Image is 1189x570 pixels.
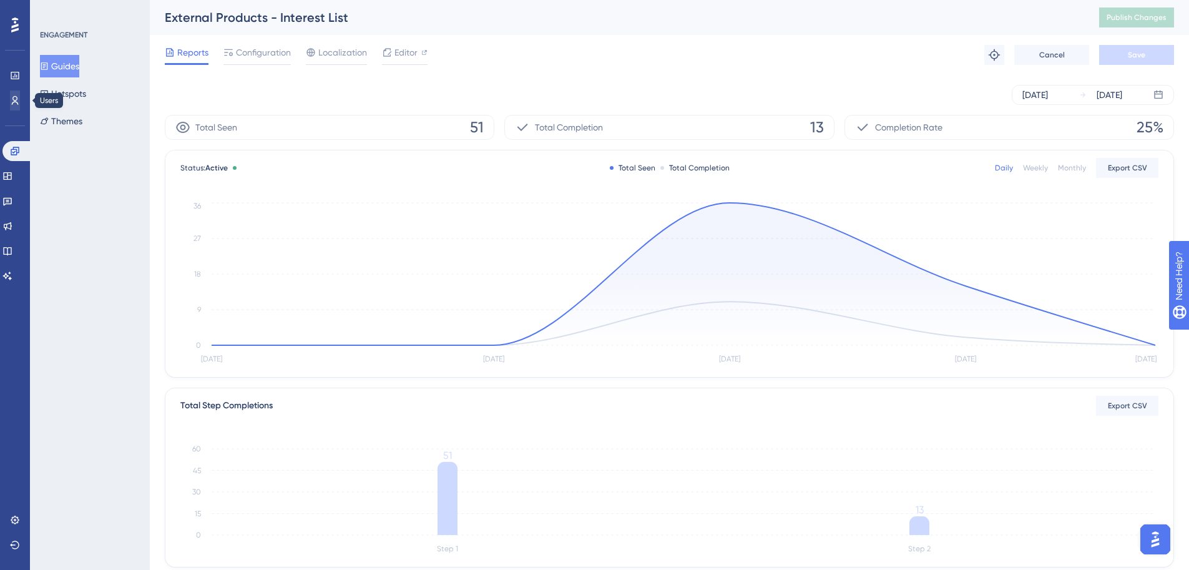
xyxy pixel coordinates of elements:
[1128,50,1145,60] span: Save
[192,445,201,453] tspan: 60
[192,488,201,496] tspan: 30
[995,163,1013,173] div: Daily
[1099,45,1174,65] button: Save
[194,270,201,278] tspan: 18
[196,531,201,539] tspan: 0
[535,120,603,135] span: Total Completion
[193,234,201,243] tspan: 27
[443,450,452,461] tspan: 51
[196,341,201,350] tspan: 0
[236,45,291,60] span: Configuration
[394,45,418,60] span: Editor
[1099,7,1174,27] button: Publish Changes
[1058,163,1086,173] div: Monthly
[165,9,1068,26] div: External Products - Interest List
[1096,158,1158,178] button: Export CSV
[908,544,931,553] tspan: Step 2
[955,355,976,363] tspan: [DATE]
[1108,401,1147,411] span: Export CSV
[1014,45,1089,65] button: Cancel
[193,466,201,475] tspan: 45
[40,30,87,40] div: ENGAGEMENT
[197,305,201,314] tspan: 9
[916,504,924,516] tspan: 13
[40,110,82,132] button: Themes
[195,509,201,518] tspan: 15
[875,120,942,135] span: Completion Rate
[193,202,201,210] tspan: 36
[483,355,504,363] tspan: [DATE]
[1137,117,1163,137] span: 25%
[1022,87,1048,102] div: [DATE]
[180,163,228,173] span: Status:
[1108,163,1147,173] span: Export CSV
[180,398,273,413] div: Total Step Completions
[1135,355,1157,363] tspan: [DATE]
[318,45,367,60] span: Localization
[201,355,222,363] tspan: [DATE]
[1039,50,1065,60] span: Cancel
[205,164,228,172] span: Active
[660,163,730,173] div: Total Completion
[719,355,740,363] tspan: [DATE]
[40,55,79,77] button: Guides
[1137,521,1174,558] iframe: UserGuiding AI Assistant Launcher
[40,82,86,105] button: Hotspots
[29,3,78,18] span: Need Help?
[195,120,237,135] span: Total Seen
[470,117,484,137] span: 51
[1096,396,1158,416] button: Export CSV
[1097,87,1122,102] div: [DATE]
[810,117,824,137] span: 13
[1023,163,1048,173] div: Weekly
[177,45,208,60] span: Reports
[610,163,655,173] div: Total Seen
[1107,12,1167,22] span: Publish Changes
[437,544,458,553] tspan: Step 1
